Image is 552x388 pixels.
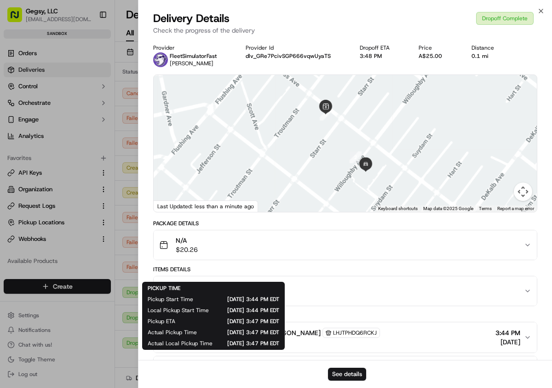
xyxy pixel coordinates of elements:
[471,52,508,60] div: 0.1 mi
[212,329,279,336] span: [DATE] 3:47 PM EDT
[9,134,24,148] img: Asif Zaman Khan
[497,206,534,211] a: Report a map error
[333,329,377,337] span: LHJTPHDQ6RCKJ
[495,328,520,337] span: 3:44 PM
[153,11,230,26] span: Delivery Details
[143,118,167,129] button: See all
[190,318,279,325] span: [DATE] 3:47 PM EDT
[18,143,26,150] img: 1736555255976-a54dd68f-1ca7-489b-9aae-adbdc363a1c4
[78,206,85,214] div: 💻
[153,266,537,273] div: Items Details
[350,151,362,163] div: 2
[87,205,148,215] span: API Documentation
[65,228,111,235] a: Powered byPylon
[224,307,279,314] span: [DATE] 3:44 PM EDT
[9,88,26,104] img: 1736555255976-a54dd68f-1ca7-489b-9aae-adbdc363a1c4
[419,52,456,60] div: A$25.00
[76,143,80,150] span: •
[378,205,418,212] button: Keyboard shortcuts
[153,44,231,51] div: Provider
[18,168,26,175] img: 1736555255976-a54dd68f-1ca7-489b-9aae-adbdc363a1c4
[9,9,28,28] img: Nash
[148,318,175,325] span: Pickup ETA
[154,230,537,260] button: N/A$20.26
[153,26,537,35] p: Check the progress of the delivery
[246,44,345,51] div: Provider Id
[170,60,213,67] span: [PERSON_NAME]
[81,143,104,150] span: 1:50 AM
[156,200,186,212] a: Open this area in Google Maps (opens a new window)
[153,312,537,319] div: Location Details
[154,276,537,306] button: Package Items (1)
[92,228,111,235] span: Pylon
[6,202,74,218] a: 📗Knowledge Base
[227,340,279,347] span: [DATE] 3:47 PM EDT
[9,120,62,127] div: Past conversations
[176,236,198,245] span: N/A
[176,245,198,254] span: $20.26
[153,52,168,67] img: FleetSimulator.png
[154,322,537,353] button: Hamburger Heaven - Bushwick [PERSON_NAME]LHJTPHDQ6RCKJ[STREET_ADDRESS]3:44 PM[DATE]
[156,91,167,102] button: Start new chat
[471,44,508,51] div: Distance
[154,200,258,212] div: Last Updated: less than a minute ago
[100,167,103,175] span: •
[148,296,193,303] span: Pickup Start Time
[29,167,98,175] span: Wisdom [PERSON_NAME]
[156,200,186,212] img: Google
[148,285,180,292] span: PICKUP TIME
[514,183,532,201] button: Map camera controls
[41,97,126,104] div: We're available if you need us!
[18,205,70,215] span: Knowledge Base
[9,37,167,51] p: Welcome 👋
[74,202,151,218] a: 💻API Documentation
[423,206,473,211] span: Map data ©2025 Google
[105,167,124,175] span: [DATE]
[9,159,24,177] img: Wisdom Oko
[320,108,332,120] div: 1
[208,296,279,303] span: [DATE] 3:44 PM EDT
[246,52,331,60] button: dlv_GRe7PcivSGP666vqwUyaTS
[419,44,456,51] div: Price
[479,206,492,211] a: Terms (opens in new tab)
[9,206,17,214] div: 📗
[24,59,166,69] input: Got a question? Start typing here...
[148,329,197,336] span: Actual Pickup Time
[19,88,36,104] img: 4281594248423_2fcf9dad9f2a874258b8_72.png
[148,340,213,347] span: Actual Local Pickup Time
[170,52,217,60] p: FleetSimulatorFast
[153,220,537,227] div: Package Details
[29,143,75,150] span: [PERSON_NAME]
[495,337,520,347] span: [DATE]
[360,52,404,60] div: 3:48 PM
[328,368,366,381] button: See details
[41,88,151,97] div: Start new chat
[360,44,404,51] div: Dropoff ETA
[148,307,209,314] span: Local Pickup Start Time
